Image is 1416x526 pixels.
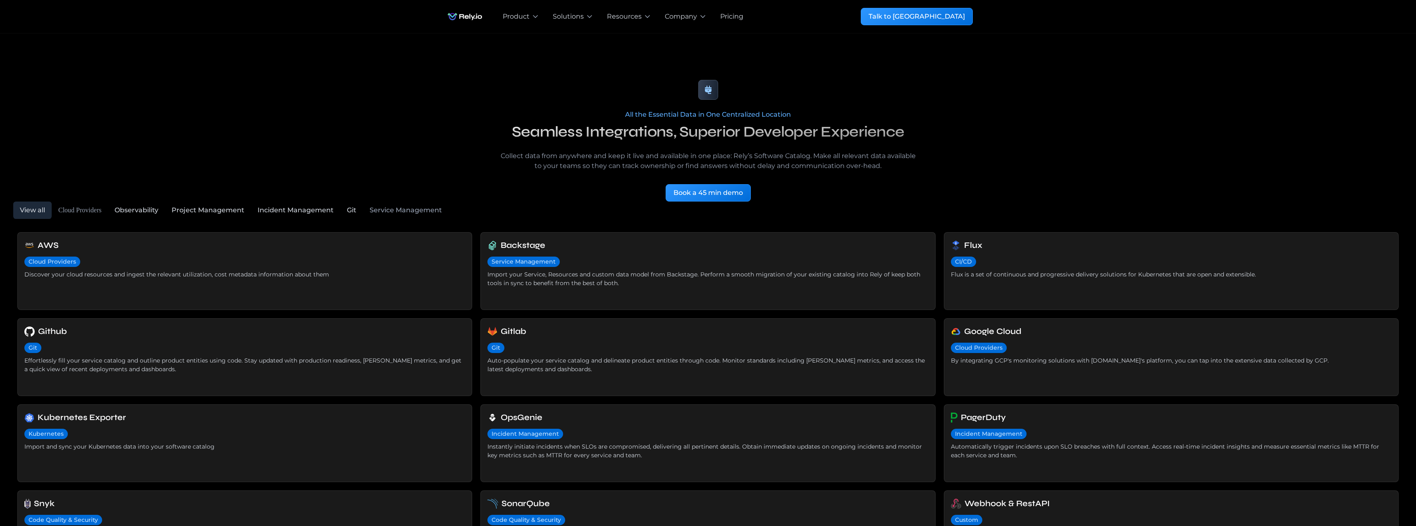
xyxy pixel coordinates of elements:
[24,356,465,374] div: Effortlessly fill your service catalog and outline product entities using code. Stay updated with...
[861,8,973,25] a: Talk to [GEOGRAPHIC_DATA]
[492,516,561,524] div: Code Quality & Security
[964,239,982,252] h6: Flux
[38,239,59,252] h6: AWS
[951,356,1392,365] div: By integrating GCP's monitoring solutions with [DOMAIN_NAME]'s platform, you can tap into the ext...
[24,442,465,451] div: Import and sync your Kubernetes data into your software catalog
[497,110,920,120] div: All the Essential Data in One Centralized Location
[24,239,465,252] a: AWS
[955,343,1003,352] div: Cloud Providers
[29,430,64,438] div: Kubernetes
[115,205,158,215] div: Observability
[955,430,1022,438] div: Incident Management
[497,120,920,144] h2: Seamless Integrations, Superior Developer Experience
[673,188,743,198] div: Book a 45 min demo
[38,325,67,338] h6: Github
[951,442,1392,460] div: Automatically trigger incidents upon SLO breaches with full context. Access real-time incident in...
[444,8,486,25] img: Rely.io logo
[487,270,928,288] div: Import your Service, Resources and custom data model from Backstage. Perform a smooth migration o...
[951,270,1392,279] div: Flux is a set of continuous and progressive delivery solutions for Kubernetes that are open and e...
[501,411,542,424] h6: OpsGenie
[347,205,356,215] div: Git
[955,516,978,524] div: Custom
[964,325,1022,338] h6: Google Cloud
[492,257,556,266] div: Service Management
[444,8,486,25] a: home
[665,12,697,22] div: Company
[34,497,55,510] h6: Snyk
[29,516,98,524] div: Code Quality & Security
[172,205,244,215] div: Project Management
[24,411,465,424] a: Kubernetes Exporter
[20,205,45,215] div: View all
[951,325,1392,338] a: Google Cloud
[553,12,584,22] div: Solutions
[29,257,76,266] div: Cloud Providers
[501,239,545,252] h6: Backstage
[503,12,530,22] div: Product
[487,497,928,510] a: SonarQube
[487,442,928,460] div: Instantly initiate incidents when SLOs are compromised, delivering all pertinent details. Obtain ...
[501,497,550,510] h6: SonarQube
[666,184,751,202] a: Book a 45 min demo
[258,205,334,215] div: Incident Management
[29,343,37,352] div: Git
[951,239,1392,252] a: Flux
[501,325,526,338] h6: Gitlab
[951,497,1392,510] a: Webhook & RestAPI
[497,151,920,171] p: Collect data from anywhere and keep it live and available in one place: Rely’s Software Catalog. ...
[487,239,928,252] a: Backstage
[487,356,928,374] div: Auto-populate your service catalog and delineate product entities through code. Monitor standards...
[720,12,743,22] a: Pricing
[492,343,500,352] div: Git
[492,430,559,438] div: Incident Management
[607,12,642,22] div: Resources
[58,205,101,215] div: Cloud Providers
[487,411,928,424] a: OpsGenie
[38,411,126,424] h6: Kubernetes Exporter
[24,497,465,510] a: Snyk
[965,497,1050,510] h6: Webhook & RestAPI
[487,325,928,338] a: Gitlab
[24,270,465,279] div: Discover your cloud resources and ingest the relevant utilization, cost metadata information abou...
[24,325,465,338] a: Github
[951,411,1392,424] a: PagerDuty
[370,205,442,215] div: Service Management
[869,12,965,22] div: Talk to [GEOGRAPHIC_DATA]
[955,257,972,266] div: CI/CD
[961,411,1006,424] h6: PagerDuty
